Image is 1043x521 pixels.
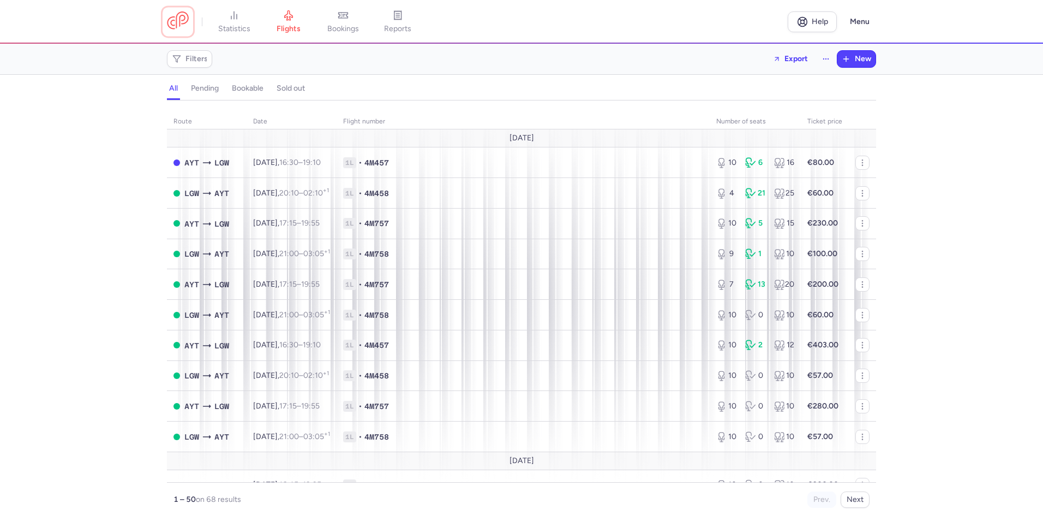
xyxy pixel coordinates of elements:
[774,157,794,168] div: 16
[253,158,321,167] span: [DATE],
[716,279,736,290] div: 7
[184,400,199,412] span: AYT
[214,400,229,412] span: LGW
[327,24,359,34] span: bookings
[364,340,389,351] span: 4M457
[358,248,362,259] span: •
[745,248,765,259] div: 1
[185,55,208,63] span: Filters
[167,51,212,67] button: Filters
[837,51,876,67] button: New
[716,401,736,412] div: 10
[303,310,330,319] time: 03:05
[191,84,219,93] h4: pending
[766,50,815,68] button: Export
[807,432,833,441] strong: €57.00
[279,340,321,350] span: –
[343,279,356,290] span: 1L
[358,218,362,229] span: •
[807,480,838,489] strong: €300.00
[364,310,389,321] span: 4M758
[253,371,329,380] span: [DATE],
[253,401,320,411] span: [DATE],
[279,158,298,167] time: 16:30
[279,432,299,441] time: 21:00
[343,157,356,168] span: 1L
[716,310,736,321] div: 10
[279,310,330,319] span: –
[279,480,321,489] span: –
[214,309,229,321] span: AYT
[323,187,329,194] sup: +1
[303,432,330,441] time: 03:05
[509,134,534,143] span: [DATE]
[253,310,330,319] span: [DATE],
[364,479,389,490] span: 4M157
[343,310,356,321] span: 1L
[807,280,838,289] strong: €200.00
[343,340,356,351] span: 1L
[358,310,362,321] span: •
[279,188,299,198] time: 20:10
[337,114,710,130] th: Flight number
[745,401,765,412] div: 0
[364,431,389,442] span: 4M758
[303,249,330,258] time: 03:05
[774,370,794,381] div: 10
[253,188,329,198] span: [DATE],
[279,371,329,380] span: –
[279,280,320,289] span: –
[745,157,765,168] div: 6
[841,492,870,508] button: Next
[745,310,765,321] div: 0
[167,114,247,130] th: route
[745,188,765,199] div: 21
[279,480,298,489] time: 16:45
[196,495,241,504] span: on 68 results
[384,24,411,34] span: reports
[745,340,765,351] div: 2
[301,280,320,289] time: 19:55
[774,310,794,321] div: 10
[745,218,765,229] div: 5
[716,188,736,199] div: 4
[788,11,837,32] a: Help
[716,431,736,442] div: 10
[323,370,329,377] sup: +1
[218,24,250,34] span: statistics
[716,157,736,168] div: 10
[364,157,389,168] span: 4M457
[279,310,299,319] time: 21:00
[343,248,356,259] span: 1L
[207,10,261,34] a: statistics
[745,479,765,490] div: 0
[184,279,199,291] span: AYT
[509,457,534,465] span: [DATE]
[774,479,794,490] div: 10
[807,218,838,228] strong: €230.00
[807,371,833,380] strong: €57.00
[774,218,794,229] div: 15
[184,157,199,169] span: AYT
[184,187,199,199] span: LGW
[855,55,871,63] span: New
[303,340,321,350] time: 19:10
[358,157,362,168] span: •
[801,114,849,130] th: Ticket price
[716,370,736,381] div: 10
[169,84,178,93] h4: all
[253,249,330,258] span: [DATE],
[364,248,389,259] span: 4M758
[364,401,389,412] span: 4M757
[370,10,425,34] a: reports
[364,370,389,381] span: 4M458
[358,479,362,490] span: •
[343,218,356,229] span: 1L
[774,248,794,259] div: 10
[343,188,356,199] span: 1L
[774,188,794,199] div: 25
[301,218,320,228] time: 19:55
[232,84,263,93] h4: bookable
[324,430,330,437] sup: +1
[358,340,362,351] span: •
